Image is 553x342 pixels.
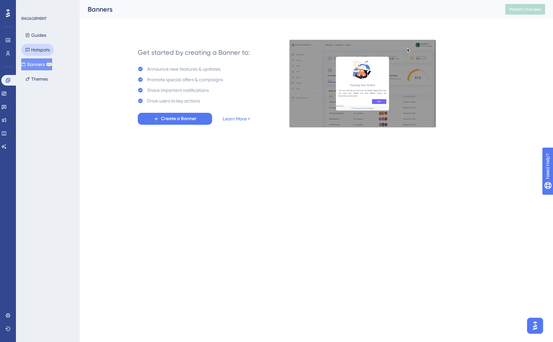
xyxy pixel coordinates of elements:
[147,86,209,94] div: Share important notifications
[161,115,197,123] span: Create a Banner
[21,16,46,21] div: ENGAGEMENT
[505,4,545,15] button: Publish Changes
[147,76,223,84] div: Promote special offers & campaigns
[21,44,54,56] button: Hotspots
[509,7,541,12] span: Publish Changes
[21,58,52,70] button: BannersBETA
[21,29,50,41] button: Guides
[289,39,436,128] img: 529d90adb73e879a594bca603b874522.gif
[21,73,52,85] button: Themes
[138,48,250,57] div: Get started by creating a Banner to:
[223,115,250,123] a: Learn More >
[147,97,200,105] div: Drive users to key actions
[16,2,41,10] span: Need Help?
[46,63,52,66] div: BETA
[138,113,212,125] button: Create a Banner
[88,5,489,14] div: Banners
[147,65,220,73] div: Announce new features & updates
[525,316,545,336] iframe: UserGuiding AI Assistant Launcher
